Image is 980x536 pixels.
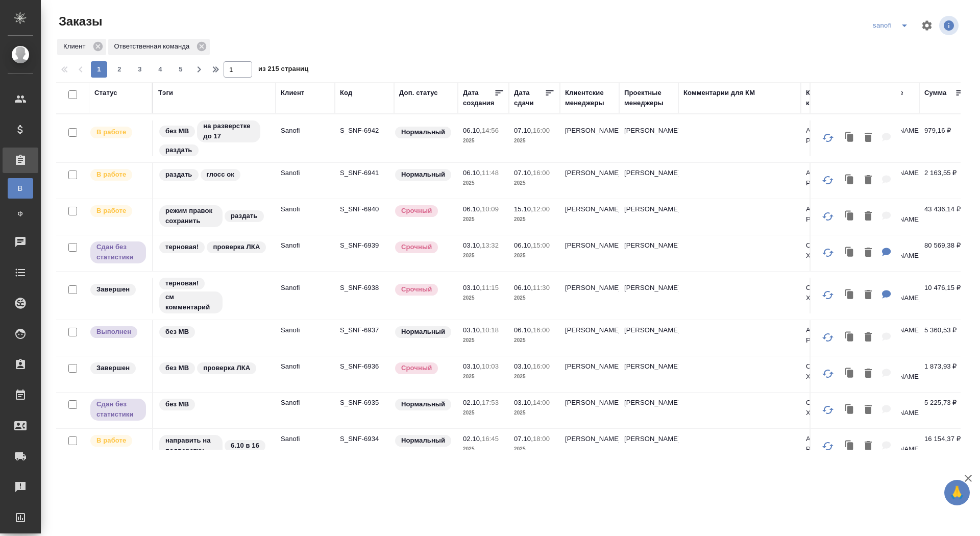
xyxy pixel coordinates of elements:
[806,88,855,108] div: Контрагент клиента
[158,398,271,411] div: без МВ
[816,434,840,458] button: Обновить
[96,127,126,137] p: В работе
[948,482,966,503] span: 🙏
[816,240,840,265] button: Обновить
[514,293,555,303] p: 2025
[281,168,330,178] p: Sanofi
[482,435,499,443] p: 16:45
[816,398,840,422] button: Обновить
[560,393,619,428] td: [PERSON_NAME]
[111,64,128,75] span: 2
[463,205,482,213] p: 06.10,
[89,325,147,339] div: Выставляет ПМ после сдачи и проведения начислений. Последний этап для ПМа
[840,400,860,421] button: Клонировать
[340,88,352,98] div: Код
[132,61,148,78] button: 3
[806,361,855,382] p: ООО "ОПЕЛЛА ХЕЛСКЕА"
[463,214,504,225] p: 2025
[8,204,33,224] a: Ф
[806,204,855,225] p: АО "Санофи Россия"
[806,325,855,346] p: АО "Санофи Россия"
[463,88,494,108] div: Дата создания
[806,168,855,188] p: АО "Санофи Россия"
[340,168,389,178] p: S_SNF-6941
[860,285,877,306] button: Удалить
[89,204,147,218] div: Выставляет ПМ после принятия заказа от КМа
[560,429,619,465] td: [PERSON_NAME]
[533,169,550,177] p: 16:00
[619,278,678,313] td: [PERSON_NAME]
[816,204,840,229] button: Обновить
[96,169,126,180] p: В работе
[258,63,308,78] span: из 215 страниц
[816,126,840,150] button: Обновить
[860,242,877,263] button: Удалить
[840,327,860,348] button: Клонировать
[806,398,855,418] p: ООО "ОПЕЛЛА ХЕЛСКЕА"
[806,240,855,261] p: ООО "ОПЕЛЛА ХЕЛСКЕА"
[165,242,199,252] p: терновая!
[89,283,147,297] div: Выставляет КМ при направлении счета или после выполнения всех работ/сдачи заказа клиенту. Окончат...
[108,39,210,55] div: Ответственная команда
[165,435,216,456] p: направить на подверстку
[944,480,970,505] button: 🙏
[463,178,504,188] p: 2025
[165,169,192,180] p: раздать
[165,126,189,136] p: без МВ
[482,362,499,370] p: 10:03
[152,64,168,75] span: 4
[57,39,106,55] div: Клиент
[132,64,148,75] span: 3
[281,325,330,335] p: Sanofi
[213,242,260,252] p: проверка ЛКА
[394,126,453,139] div: Статус по умолчанию для стандартных заказов
[158,119,271,157] div: без МВ, на разверстке до 17, раздать
[919,429,970,465] td: 16 154,37 ₽
[860,327,877,348] button: Удалить
[860,206,877,227] button: Удалить
[870,17,915,34] div: split button
[463,435,482,443] p: 02.10,
[173,61,189,78] button: 5
[281,126,330,136] p: Sanofi
[919,320,970,356] td: 5 360,53 ₽
[840,436,860,457] button: Клонировать
[96,363,130,373] p: Завершен
[463,293,504,303] p: 2025
[340,325,389,335] p: S_SNF-6937
[340,240,389,251] p: S_SNF-6939
[158,361,271,375] div: без МВ, проверка ЛКА
[340,434,389,444] p: S_SNF-6934
[165,206,216,226] p: режим правок сохранить
[514,335,555,346] p: 2025
[919,278,970,313] td: 10 476,15 ₽
[89,398,147,422] div: Выставляет ПМ, когда заказ сдан КМу, но начисления еще не проведены
[394,361,453,375] div: Выставляется автоматически, если на указанный объем услуг необходимо больше времени в стандартном...
[111,61,128,78] button: 2
[860,436,877,457] button: Удалить
[514,326,533,334] p: 06.10,
[89,126,147,139] div: Выставляет ПМ после принятия заказа от КМа
[165,145,192,155] p: раздать
[89,240,147,264] div: Выставляет ПМ, когда заказ сдан КМу, но начисления еще не проведены
[281,398,330,408] p: Sanofi
[482,205,499,213] p: 10:09
[281,88,304,98] div: Клиент
[860,128,877,149] button: Удалить
[89,168,147,182] div: Выставляет ПМ после принятия заказа от КМа
[816,168,840,192] button: Обновить
[394,168,453,182] div: Статус по умолчанию для стандартных заказов
[158,204,271,228] div: режим правок сохранить, раздать
[514,399,533,406] p: 03.10,
[514,169,533,177] p: 07.10,
[96,327,131,337] p: Выполнен
[919,199,970,235] td: 43 436,14 ₽
[560,120,619,156] td: [PERSON_NAME]
[281,361,330,372] p: Sanofi
[860,170,877,191] button: Удалить
[514,372,555,382] p: 2025
[514,284,533,291] p: 06.10,
[96,242,140,262] p: Сдан без статистики
[619,429,678,465] td: [PERSON_NAME]
[89,434,147,448] div: Выставляет ПМ после принятия заказа от КМа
